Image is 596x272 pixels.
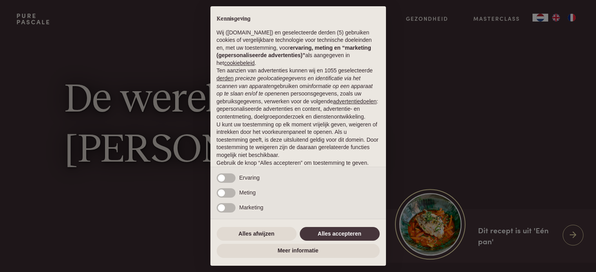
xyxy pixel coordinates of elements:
button: advertentiedoelen [333,98,377,106]
h2: Kennisgeving [217,16,380,23]
p: Wij ([DOMAIN_NAME]) en geselecteerde derden (5) gebruiken cookies of vergelijkbare technologie vo... [217,29,380,67]
button: Alles afwijzen [217,227,297,241]
button: Alles accepteren [300,227,380,241]
p: Ten aanzien van advertenties kunnen wij en 1055 geselecteerde gebruiken om en persoonsgegevens, z... [217,67,380,121]
p: Gebruik de knop “Alles accepteren” om toestemming te geven. Gebruik de knop “Alles afwijzen” om d... [217,159,380,182]
span: Marketing [239,204,263,211]
span: Meting [239,189,256,196]
em: precieze geolocatiegegevens en identificatie via het scannen van apparaten [217,75,360,89]
button: Meer informatie [217,244,380,258]
p: U kunt uw toestemming op elk moment vrijelijk geven, weigeren of intrekken door het voorkeurenpan... [217,121,380,159]
strong: ervaring, meting en “marketing (gepersonaliseerde advertenties)” [217,45,371,59]
a: cookiebeleid [224,60,255,66]
em: informatie op een apparaat op te slaan en/of te openen [217,83,373,97]
button: derden [217,75,234,83]
span: Ervaring [239,175,260,181]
